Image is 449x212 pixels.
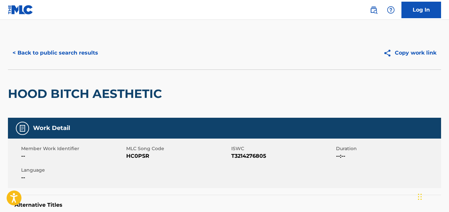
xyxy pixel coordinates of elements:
[418,187,422,207] div: Drag
[383,49,395,57] img: Copy work link
[126,152,230,160] span: HC0PSR
[15,202,434,208] h5: Alternative Titles
[21,152,125,160] span: --
[126,145,230,152] span: MLC Song Code
[19,124,26,132] img: Work Detail
[231,152,335,160] span: T3214276805
[21,174,125,182] span: --
[416,180,449,212] iframe: Chat Widget
[33,124,70,132] h5: Work Detail
[384,3,397,17] div: Help
[21,167,125,174] span: Language
[336,152,439,160] span: --:--
[8,45,103,61] button: < Back to public search results
[8,5,33,15] img: MLC Logo
[21,145,125,152] span: Member Work Identifier
[379,45,441,61] button: Copy work link
[336,145,439,152] span: Duration
[8,86,165,101] h2: HOOD BITCH AESTHETIC
[231,145,335,152] span: ISWC
[401,2,441,18] a: Log In
[370,6,378,14] img: search
[367,3,380,17] a: Public Search
[387,6,395,14] img: help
